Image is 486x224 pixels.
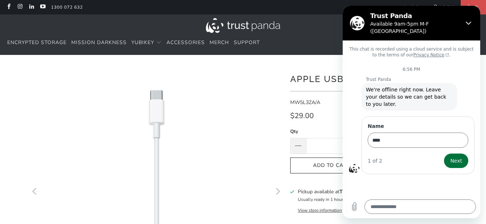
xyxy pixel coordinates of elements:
[5,4,12,10] a: Trust Panda Australia on Facebook
[51,3,83,11] a: 1300 072 632
[298,163,366,169] span: Add to Cart
[210,34,229,51] a: Merch
[298,188,368,195] h3: Pickup available at
[210,39,229,46] span: Merch
[290,158,373,174] button: Add to Cart
[71,34,127,51] a: Mission Darkness
[234,34,260,51] a: Support
[71,39,127,46] span: Mission Darkness
[7,34,260,51] nav: Translation missing: en.navigation.header.main_nav
[131,34,162,51] summary: YubiKey
[7,34,67,51] a: Encrypted Storage
[7,39,67,46] span: Encrypted Storage
[17,4,23,10] a: Trust Panda Australia on Instagram
[39,4,46,10] a: Trust Panda Australia on YouTube
[166,34,205,51] a: Accessories
[290,111,314,121] span: $29.00
[339,188,368,195] b: Trust Panda
[432,3,455,11] a: Login
[290,71,457,86] h1: Apple USB-C to USB Adapter
[234,39,260,46] span: Support
[166,39,205,46] span: Accessories
[343,6,480,218] iframe: Messaging window
[298,207,342,213] button: View store information
[131,39,154,46] span: YubiKey
[206,18,280,33] img: Trust Panda Australia
[298,197,343,202] small: Usually ready in 1 hour
[290,128,371,135] label: Qty
[28,4,34,10] a: Trust Panda Australia on LinkedIn
[290,99,320,106] span: MW5L3ZA/A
